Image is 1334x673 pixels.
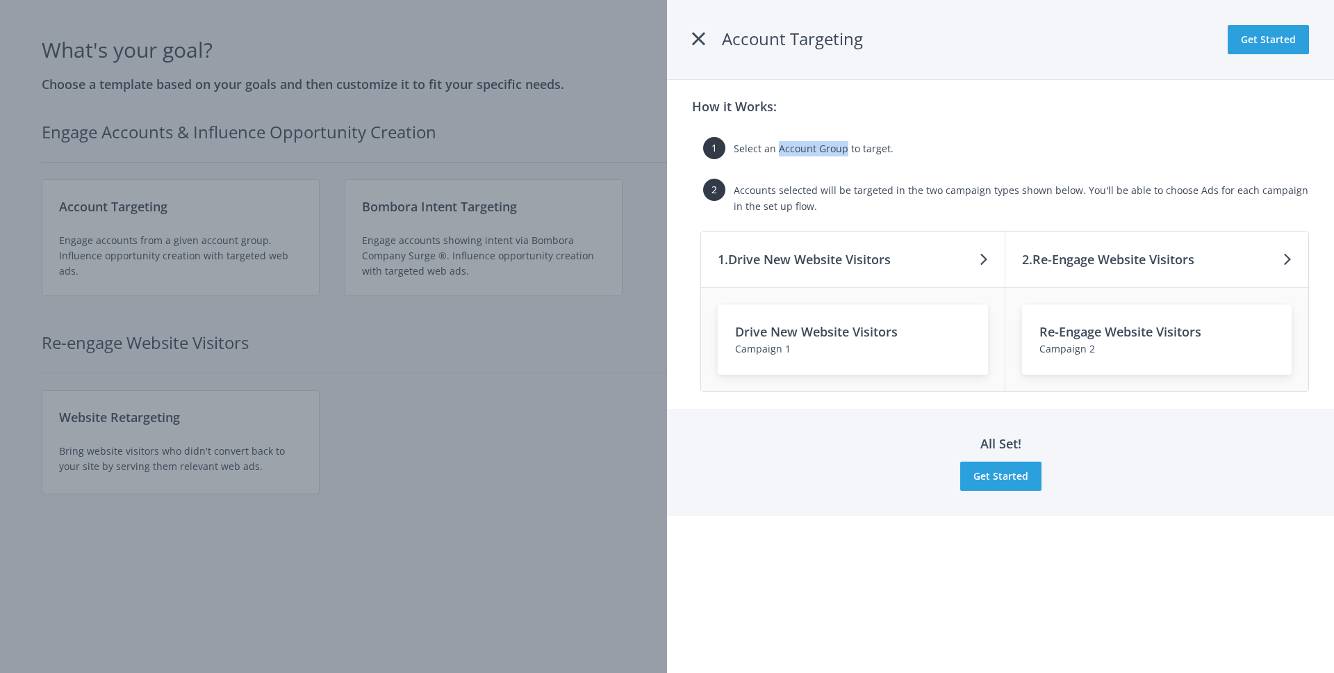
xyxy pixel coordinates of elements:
span: Campaign [735,342,782,355]
h3: 1. Drive New Website Visitors [718,250,891,269]
span: 2 [1089,342,1095,355]
span: 1 [785,342,791,355]
span: Select an Account Group to target. [734,142,894,155]
h3: Re-Engage Website Visitors [1039,322,1275,341]
h3: All Set! [960,434,1041,453]
span: 2 [703,179,725,201]
span: 1 [703,137,725,159]
h3: 2. Re-Engage Website Visitors [1022,250,1194,269]
button: Get Started [1228,25,1309,54]
h3: Drive New Website Visitors [735,322,971,341]
span: Accounts selected will be targeted in the two campaign types shown below. You'll be able to choos... [734,184,1308,212]
span: Campaign [1039,342,1087,355]
h3: How it Works: [692,97,777,116]
span: Account Targeting [722,27,863,50]
button: Get Started [960,462,1041,491]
